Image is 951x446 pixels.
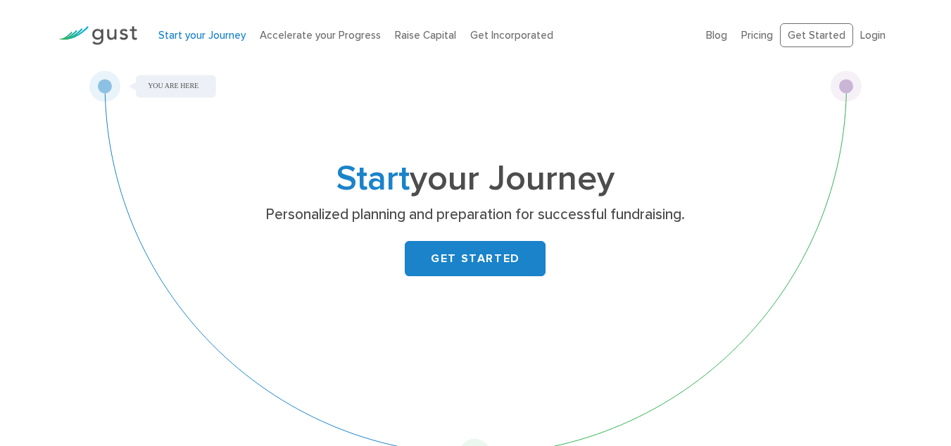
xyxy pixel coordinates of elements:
[197,163,753,195] h1: your Journey
[260,29,381,42] a: Accelerate your Progress
[203,205,748,225] p: Personalized planning and preparation for successful fundraising.
[58,26,137,45] img: Gust Logo
[158,29,246,42] a: Start your Journey
[706,29,727,42] a: Blog
[336,158,410,199] span: Start
[395,29,456,42] a: Raise Capital
[405,241,546,276] a: GET STARTED
[470,29,553,42] a: Get Incorporated
[741,29,773,42] a: Pricing
[860,29,886,42] a: Login
[780,23,853,48] a: Get Started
